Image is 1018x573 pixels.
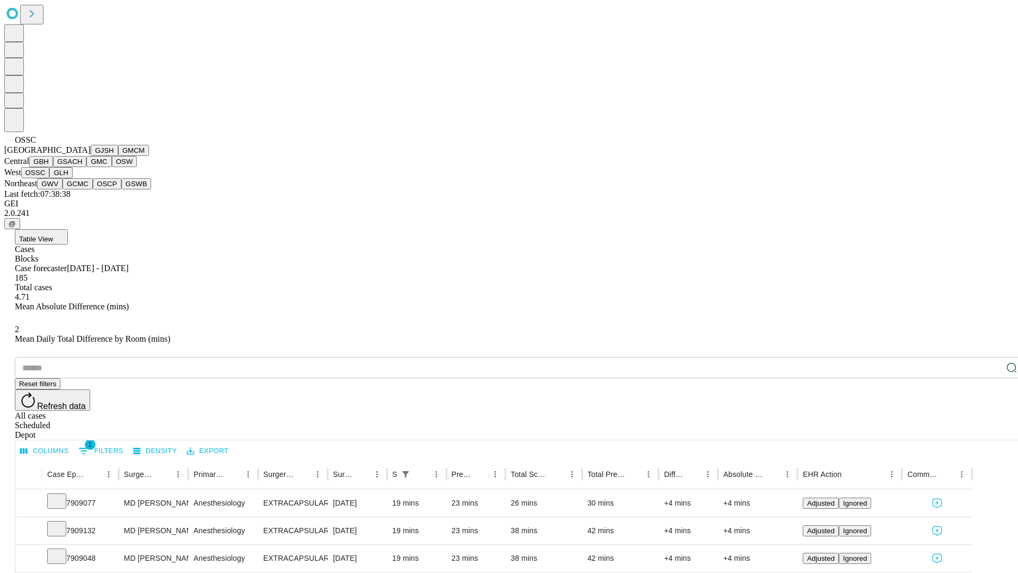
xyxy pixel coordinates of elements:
span: 4.71 [15,292,30,301]
div: MD [PERSON_NAME] [PERSON_NAME] Md [124,517,183,544]
button: Menu [488,467,503,482]
span: 1 [85,439,95,450]
button: Sort [626,467,641,482]
button: Expand [21,550,37,568]
button: GCMC [63,178,93,189]
button: Sort [550,467,565,482]
div: 7909077 [47,490,113,517]
span: [DATE] - [DATE] [67,264,128,273]
button: Adjusted [803,498,839,509]
div: 7909132 [47,517,113,544]
span: West [4,168,21,177]
button: Menu [171,467,186,482]
div: 42 mins [587,545,654,572]
button: Sort [295,467,310,482]
div: Predicted In Room Duration [452,470,472,479]
div: Anesthesiology [194,545,252,572]
div: Total Scheduled Duration [511,470,549,479]
span: Reset filters [19,380,56,388]
button: Adjusted [803,525,839,536]
span: OSSC [15,135,36,144]
div: +4 mins [723,517,792,544]
button: Sort [226,467,241,482]
span: Case forecaster [15,264,67,273]
button: Sort [940,467,954,482]
div: 19 mins [392,490,441,517]
button: Expand [21,522,37,541]
button: Table View [15,229,68,245]
span: Adjusted [807,527,835,535]
button: Menu [884,467,899,482]
button: Adjusted [803,553,839,564]
button: OSW [112,156,137,167]
div: Primary Service [194,470,224,479]
button: Menu [370,467,384,482]
span: Mean Absolute Difference (mins) [15,302,129,311]
div: 38 mins [511,517,577,544]
button: GBH [29,156,53,167]
div: Difference [664,470,684,479]
button: Menu [310,467,325,482]
div: [DATE] [333,490,382,517]
button: Select columns [17,443,72,459]
div: Total Predicted Duration [587,470,626,479]
div: Scheduled In Room Duration [392,470,397,479]
button: Refresh data [15,389,90,411]
button: Menu [641,467,656,482]
button: Menu [780,467,795,482]
button: OSSC [21,167,50,178]
button: Ignored [839,553,871,564]
button: Sort [765,467,780,482]
div: Anesthesiology [194,517,252,544]
span: Adjusted [807,554,835,562]
div: +4 mins [664,545,713,572]
div: 38 mins [511,545,577,572]
div: Comments [907,470,938,479]
div: +4 mins [664,490,713,517]
div: [DATE] [333,517,382,544]
div: +4 mins [664,517,713,544]
span: Central [4,157,29,166]
span: Ignored [843,527,867,535]
button: GLH [49,167,72,178]
div: Surgery Date [333,470,354,479]
span: @ [8,220,16,228]
button: Menu [954,467,969,482]
span: Ignored [843,554,867,562]
button: GSWB [121,178,152,189]
span: [GEOGRAPHIC_DATA] [4,145,91,154]
div: 23 mins [452,490,501,517]
div: [DATE] [333,545,382,572]
div: MD [PERSON_NAME] [PERSON_NAME] Md [124,490,183,517]
span: Table View [19,235,53,243]
button: Sort [355,467,370,482]
span: Total cases [15,283,52,292]
div: 26 mins [511,490,577,517]
button: Show filters [76,442,126,459]
button: Ignored [839,498,871,509]
span: Adjusted [807,499,835,507]
div: 19 mins [392,545,441,572]
button: Menu [241,467,256,482]
button: GMCM [118,145,149,156]
button: Sort [86,467,101,482]
button: Sort [414,467,429,482]
div: Surgeon Name [124,470,155,479]
button: Reset filters [15,378,60,389]
div: 42 mins [587,517,654,544]
span: Northeast [4,179,37,188]
span: 185 [15,273,28,282]
div: EXTRACAPSULAR CATARACT REMOVAL WITH [MEDICAL_DATA] [264,517,322,544]
div: 23 mins [452,517,501,544]
div: 7909048 [47,545,113,572]
div: EXTRACAPSULAR CATARACT REMOVAL WITH [MEDICAL_DATA] [264,545,322,572]
div: 23 mins [452,545,501,572]
div: Absolute Difference [723,470,764,479]
button: Export [184,443,231,459]
div: 2.0.241 [4,209,1014,218]
div: MD [PERSON_NAME] [PERSON_NAME] Md [124,545,183,572]
span: Ignored [843,499,867,507]
div: 1 active filter [398,467,413,482]
div: Anesthesiology [194,490,252,517]
div: 19 mins [392,517,441,544]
